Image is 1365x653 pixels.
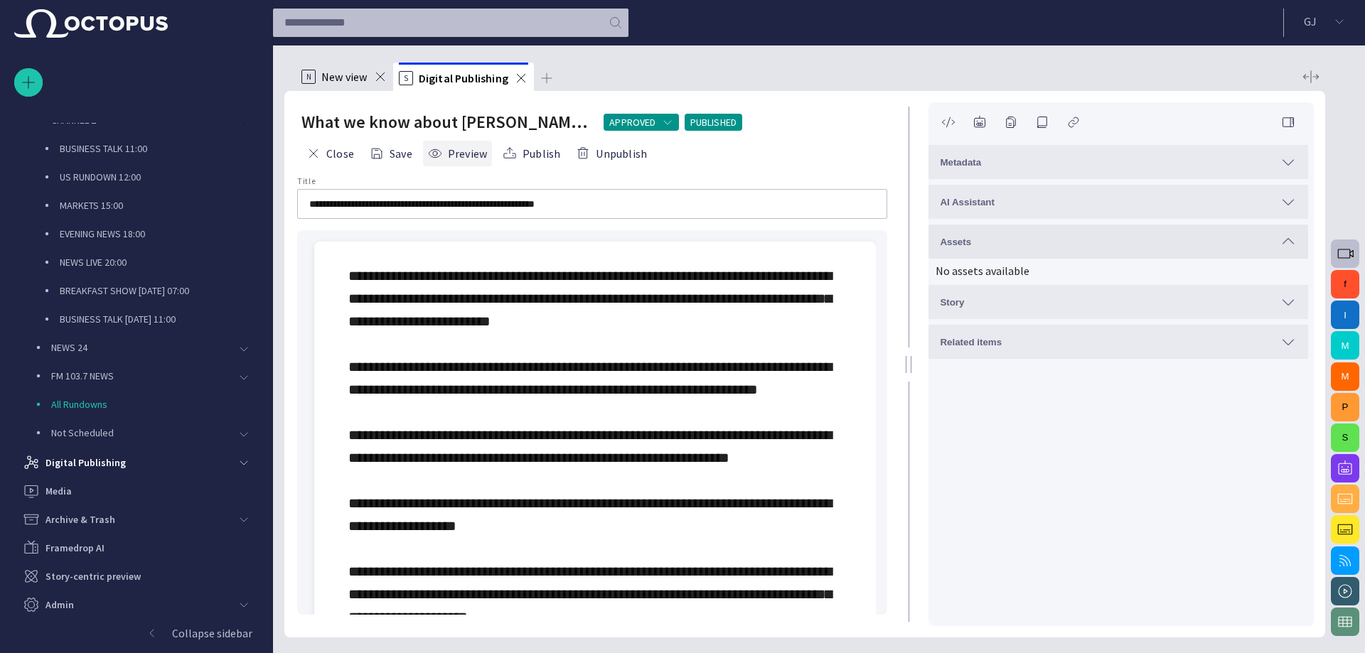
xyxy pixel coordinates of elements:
[14,619,258,647] button: Collapse sidebar
[172,625,252,642] p: Collapse sidebar
[14,9,168,38] img: Octopus News Room
[1331,270,1359,298] button: f
[571,141,652,166] button: Unpublish
[14,534,258,562] div: Framedrop AI
[60,170,258,184] p: US RUNDOWN 12:00
[31,306,258,335] div: BUSINESS TALK [DATE] 11:00
[940,237,971,247] span: Assets
[31,164,258,193] div: US RUNDOWN 12:00
[60,312,258,326] p: BUSINESS TALK [DATE] 11:00
[321,70,368,84] span: New view
[928,325,1308,359] button: Related items
[393,63,534,91] div: SDigital Publishing
[297,176,316,188] label: Title
[928,259,1308,279] p: No assets available
[45,541,105,555] p: Framedrop AI
[928,225,1308,259] button: Assets
[1331,423,1359,452] button: S
[604,114,678,131] button: APPROVED
[60,227,258,241] p: EVENING NEWS 18:00
[45,484,72,498] p: Media
[940,197,995,207] span: AI Assistant
[419,71,508,85] span: Digital Publishing
[1292,9,1356,34] button: GJ
[60,141,258,156] p: BUSINESS TALK 11:00
[296,63,393,91] div: NNew view
[1331,301,1359,329] button: I
[690,115,737,129] span: PUBLISHED
[928,145,1308,179] button: Metadata
[23,392,258,420] div: All Rundowns
[51,397,258,411] p: All Rundowns
[60,255,258,269] p: NEWS LIVE 20:00
[60,284,258,298] p: BREAKFAST SHOW [DATE] 07:00
[928,185,1308,219] button: AI Assistant
[51,340,230,355] p: NEWS 24
[45,569,141,583] p: Story-centric preview
[45,512,115,527] p: Archive & Trash
[301,141,359,166] button: Close
[31,193,258,221] div: MARKETS 15:00
[301,111,592,134] h2: What we know about Charlie Kirk shooting suspect Tyler Robinson
[940,337,1002,347] span: Related items
[51,369,230,383] p: FM 103.7 NEWS
[51,426,230,440] p: Not Scheduled
[45,455,126,470] p: Digital Publishing
[1304,13,1317,30] p: G J
[1331,331,1359,360] button: M
[940,297,964,308] span: Story
[1331,393,1359,421] button: P
[928,285,1308,319] button: Story
[940,157,981,168] span: Metadata
[399,71,413,85] p: S
[60,198,258,212] p: MARKETS 15:00
[31,249,258,278] div: NEWS LIVE 20:00
[31,221,258,249] div: EVENING NEWS 18:00
[31,136,258,164] div: BUSINESS TALK 11:00
[14,477,258,505] div: Media
[45,598,74,612] p: Admin
[365,141,417,166] button: Save
[609,115,655,129] span: APPROVED
[498,141,565,166] button: Publish
[423,141,492,166] button: Preview
[301,70,316,84] p: N
[1331,362,1359,391] button: M
[14,562,258,590] div: Story-centric preview
[31,278,258,306] div: BREAKFAST SHOW [DATE] 07:00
